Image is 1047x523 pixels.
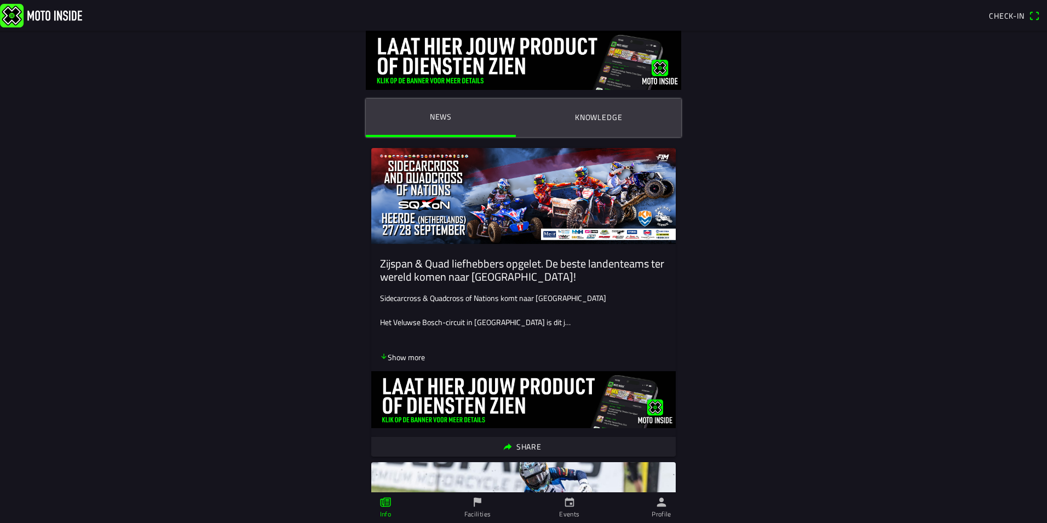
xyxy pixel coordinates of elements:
ion-label: Profile [652,509,671,519]
p: Sidecarcross & Quadcross of Nations komt naar [GEOGRAPHIC_DATA] [380,292,667,304]
img: ovdhpoPiYVyyWxH96Op6EavZdUOyIWdtEOENrLni.jpg [371,371,676,428]
ion-icon: paper [379,496,392,508]
p: Show more [380,351,425,363]
p: Het Veluwse Bosch-circuit in [GEOGRAPHIC_DATA] is dit j… [380,316,667,328]
ion-icon: calendar [563,496,576,508]
ion-card-title: Zijspan & Quad liefhebbers opgelet. De beste landenteams ter wereld komen naar [GEOGRAPHIC_DATA]! [380,257,667,283]
ion-label: Knowledge [575,111,623,123]
ion-icon: flag [471,496,484,508]
ion-label: Facilities [464,509,491,519]
ion-label: Events [559,509,579,519]
ion-button: Share [371,437,676,457]
ion-label: Info [380,509,391,519]
ion-label: News [430,111,452,123]
ion-icon: person [655,496,668,508]
img: 64v4Apfhk9kRvyee7tCCbhUWCIhqkwx3UzeRWfBS.jpg [371,148,676,244]
a: Check-inqr scanner [983,6,1045,25]
span: Check-in [989,10,1025,21]
img: DquIORQn5pFcG0wREDc6xsoRnKbaxAuyzJmd8qj8.jpg [366,31,681,90]
ion-icon: arrow down [380,353,388,360]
